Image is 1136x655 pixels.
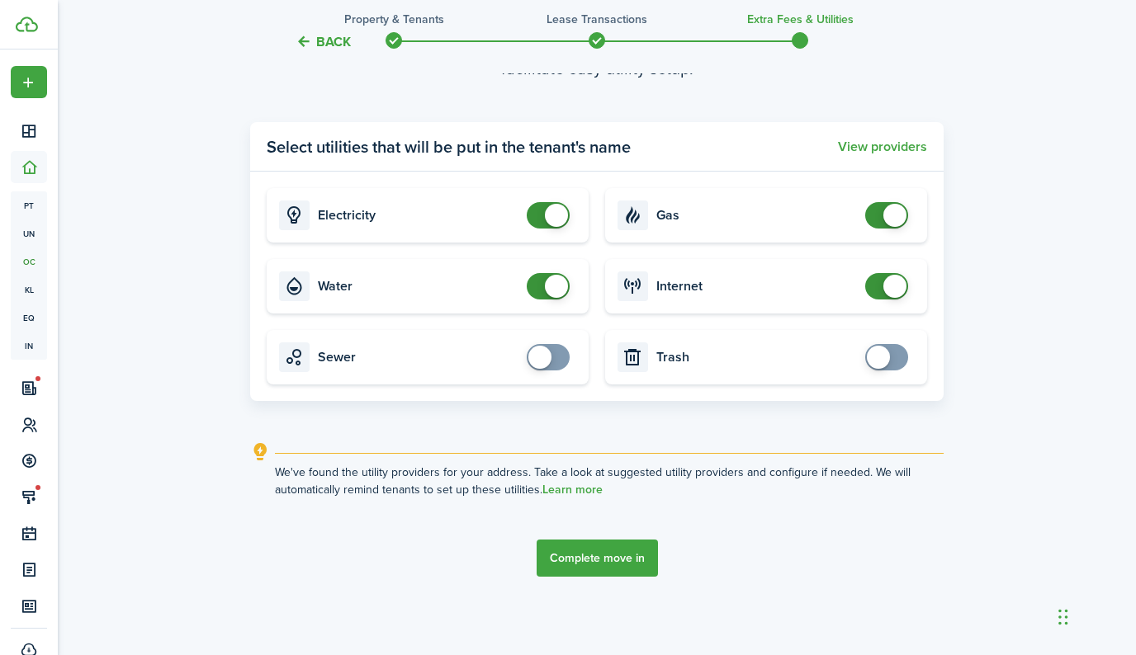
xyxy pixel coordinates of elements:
i: outline [250,442,271,462]
card-title: Trash [656,350,857,365]
button: Open menu [11,66,47,98]
a: pt [11,191,47,219]
div: Drag [1058,592,1068,642]
h3: Property & Tenants [344,11,444,28]
button: Back [296,33,351,50]
card-title: Sewer [318,350,518,365]
a: Learn more [542,483,603,497]
h3: Lease Transactions [547,11,647,28]
explanation-description: We've found the utility providers for your address. Take a look at suggested utility providers an... [275,464,944,498]
img: TenantCloud [16,16,38,32]
a: oc [11,247,47,276]
card-title: Electricity [318,208,518,223]
h3: Extra fees & Utilities [747,11,854,28]
card-title: Internet [656,279,857,294]
button: View providers [838,139,927,154]
a: eq [11,304,47,332]
a: in [11,332,47,360]
a: kl [11,276,47,304]
card-title: Gas [656,208,857,223]
iframe: Chat Widget [1053,576,1136,655]
card-title: Water [318,279,518,294]
panel-main-title: Select utilities that will be put in the tenant's name [267,134,631,159]
button: Complete move in [537,540,658,577]
a: un [11,219,47,247]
